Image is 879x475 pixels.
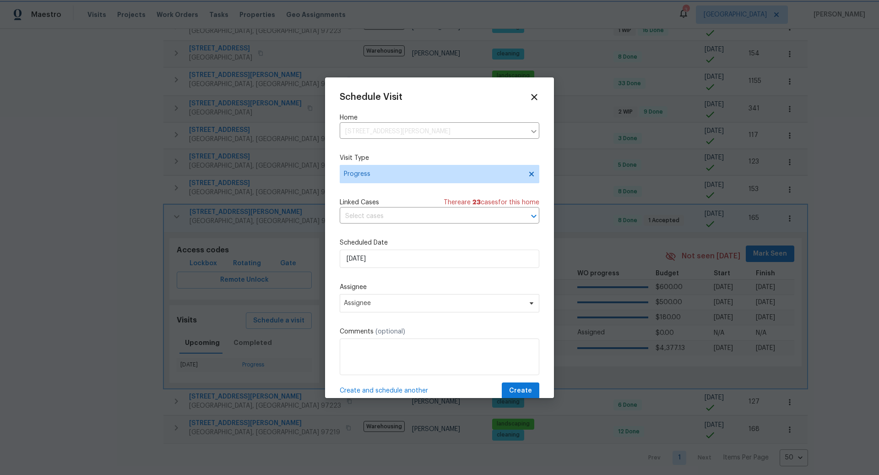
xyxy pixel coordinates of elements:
input: Enter in an address [340,125,526,139]
span: There are case s for this home [444,198,539,207]
span: Linked Cases [340,198,379,207]
label: Home [340,113,539,122]
label: Scheduled Date [340,238,539,247]
span: 23 [472,199,481,206]
label: Assignee [340,283,539,292]
span: Create and schedule another [340,386,428,395]
input: Select cases [340,209,514,224]
span: Create [509,385,532,397]
span: Assignee [344,300,523,307]
label: Visit Type [340,153,539,163]
input: M/D/YYYY [340,250,539,268]
label: Comments [340,327,539,336]
span: Progress [344,169,522,179]
span: (optional) [375,328,405,335]
button: Open [527,210,540,223]
span: Close [529,92,539,102]
button: Create [502,382,539,399]
span: Schedule Visit [340,93,402,102]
